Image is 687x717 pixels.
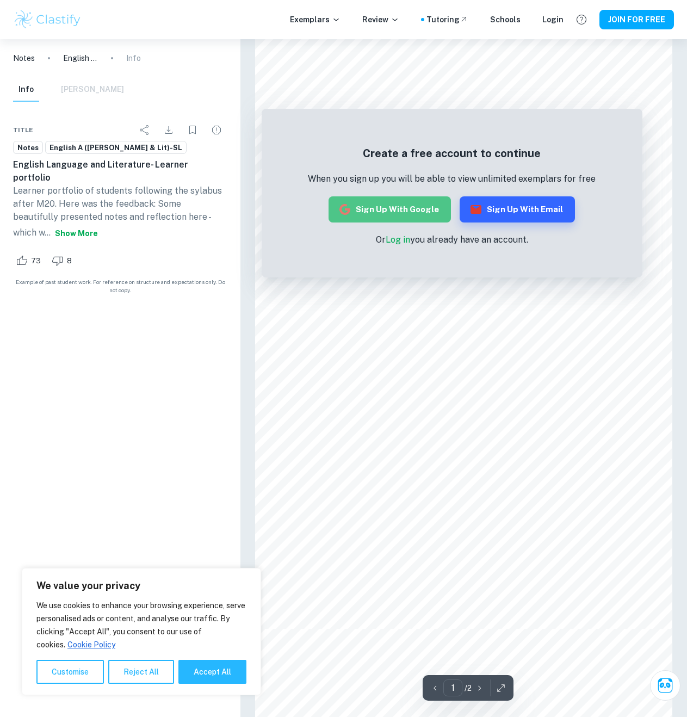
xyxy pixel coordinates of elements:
button: Help and Feedback [572,10,591,29]
button: Info [13,78,39,102]
p: We use cookies to enhance your browsing experience, serve personalised ads or content, and analys... [36,599,246,651]
p: When you sign up you will be able to view unlimited exemplars for free [308,172,596,186]
span: English A ([PERSON_NAME] & Lit)-SL [46,143,186,153]
div: We value your privacy [22,568,261,695]
h6: English Language and Literature- Learner portfolio [13,158,227,184]
button: Customise [36,660,104,684]
button: Sign up with Google [329,196,451,222]
p: / 2 [465,682,472,694]
span: 8 [61,256,78,267]
a: Tutoring [426,14,468,26]
a: Log in [386,234,410,245]
button: Ask Clai [650,670,680,701]
span: 73 [25,256,47,267]
img: Clastify logo [13,9,82,30]
p: Or you already have an account. [308,233,596,246]
div: Report issue [206,119,227,141]
a: Cookie Policy [67,640,116,650]
a: Schools [490,14,521,26]
a: Notes [13,52,35,64]
span: Example of past student work. For reference on structure and expectations only. Do not copy. [13,278,227,294]
p: Exemplars [290,14,341,26]
button: JOIN FOR FREE [599,10,674,29]
button: Sign up with Email [460,196,575,222]
div: Bookmark [182,119,203,141]
p: English Language and Literature- Learner portfolio [63,52,98,64]
span: Notes [14,143,42,153]
p: Learner portfolio of students following the sylabus after M20. Here was the feedback: Some beauti... [13,184,227,243]
div: Like [13,252,47,269]
p: Review [362,14,399,26]
p: We value your privacy [36,579,246,592]
button: Reject All [108,660,174,684]
div: Download [158,119,180,141]
span: Title [13,125,33,135]
button: Show more [51,224,102,243]
button: Accept All [178,660,246,684]
div: Share [134,119,156,141]
p: Info [126,52,141,64]
h5: Create a free account to continue [308,145,596,162]
a: English A ([PERSON_NAME] & Lit)-SL [45,141,187,154]
a: Notes [13,141,43,154]
a: Login [542,14,564,26]
div: Dislike [49,252,78,269]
